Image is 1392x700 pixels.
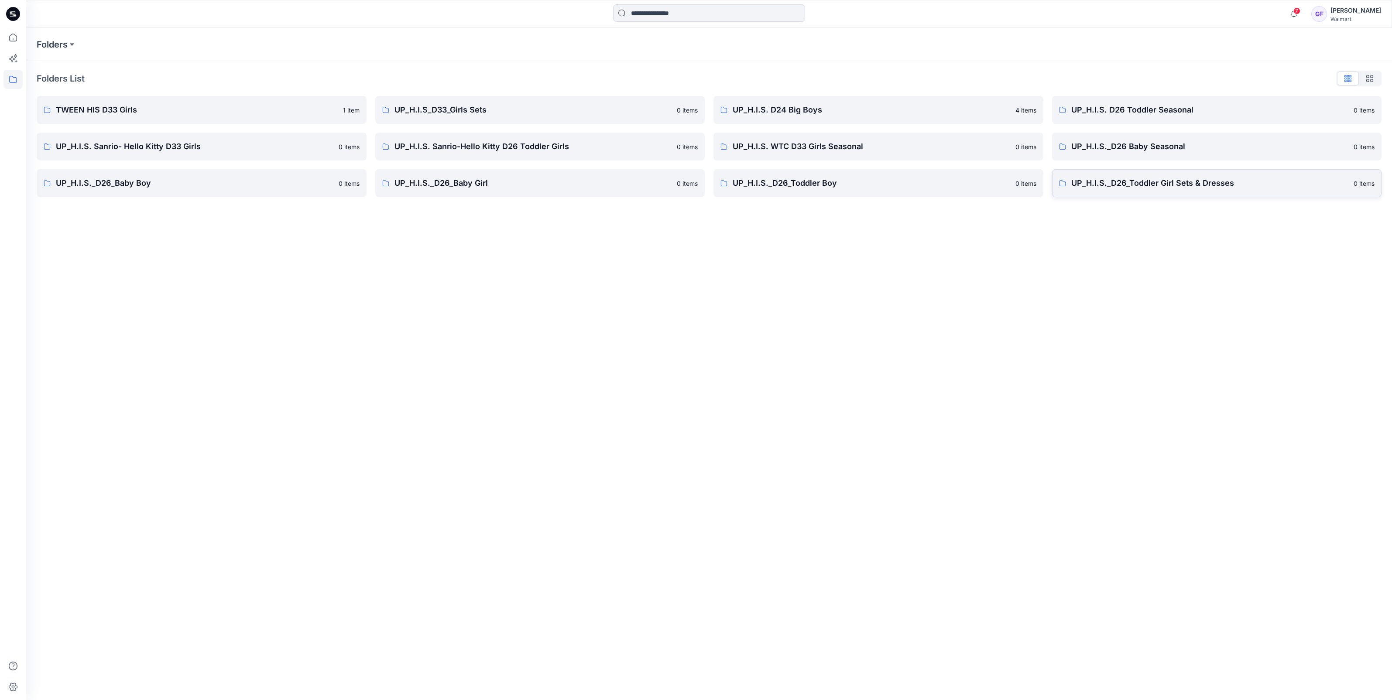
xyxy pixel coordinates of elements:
[733,104,1010,116] p: UP_H.I.S. D24 Big Boys
[375,169,705,197] a: UP_H.I.S._D26_Baby Girl0 items
[677,106,698,115] p: 0 items
[339,142,360,151] p: 0 items
[1330,5,1381,16] div: [PERSON_NAME]
[56,177,333,189] p: UP_H.I.S._D26_Baby Boy
[1354,106,1375,115] p: 0 items
[1015,142,1036,151] p: 0 items
[56,104,338,116] p: TWEEN HIS D33 Girls
[339,179,360,188] p: 0 items
[56,140,333,153] p: UP_H.I.S. Sanrio- Hello Kitty D33 Girls
[1293,7,1300,14] span: 7
[733,177,1010,189] p: UP_H.I.S._D26_Toddler Boy
[394,104,672,116] p: UP_H.I.S_D33_Girls Sets
[37,96,367,124] a: TWEEN HIS D33 Girls1 item
[37,169,367,197] a: UP_H.I.S._D26_Baby Boy0 items
[1052,96,1382,124] a: UP_H.I.S. D26 Toddler Seasonal0 items
[1311,6,1327,22] div: GF
[677,179,698,188] p: 0 items
[37,38,68,51] a: Folders
[677,142,698,151] p: 0 items
[343,106,360,115] p: 1 item
[1071,140,1349,153] p: UP_H.I.S._D26 Baby Seasonal
[394,140,672,153] p: UP_H.I.S. Sanrio-Hello Kitty D26 Toddler Girls
[375,133,705,160] a: UP_H.I.S. Sanrio-Hello Kitty D26 Toddler Girls0 items
[1052,169,1382,197] a: UP_H.I.S._D26_Toddler Girl Sets & Dresses0 items
[1354,142,1375,151] p: 0 items
[713,169,1043,197] a: UP_H.I.S._D26_Toddler Boy0 items
[37,133,367,160] a: UP_H.I.S. Sanrio- Hello Kitty D33 Girls0 items
[1015,106,1036,115] p: 4 items
[1071,177,1349,189] p: UP_H.I.S._D26_Toddler Girl Sets & Dresses
[1354,179,1375,188] p: 0 items
[1330,16,1381,22] div: Walmart
[394,177,672,189] p: UP_H.I.S._D26_Baby Girl
[713,133,1043,160] a: UP_H.I.S. WTC D33 Girls Seasonal0 items
[733,140,1010,153] p: UP_H.I.S. WTC D33 Girls Seasonal
[1015,179,1036,188] p: 0 items
[1052,133,1382,160] a: UP_H.I.S._D26 Baby Seasonal0 items
[375,96,705,124] a: UP_H.I.S_D33_Girls Sets0 items
[1071,104,1349,116] p: UP_H.I.S. D26 Toddler Seasonal
[713,96,1043,124] a: UP_H.I.S. D24 Big Boys4 items
[37,72,85,85] p: Folders List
